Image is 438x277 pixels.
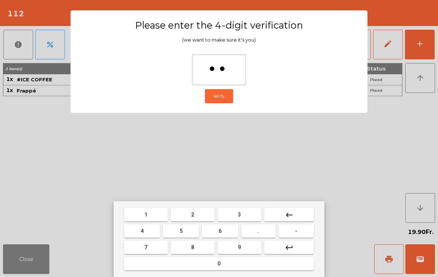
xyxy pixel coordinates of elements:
[285,243,294,252] mat-icon: keyboard_return
[218,261,220,267] span: 0
[124,224,160,238] button: 4
[205,89,233,103] button: Verify
[219,228,222,234] span: 6
[241,224,276,238] button: .
[258,228,259,234] span: .
[144,212,147,218] span: 1
[144,244,147,250] span: 7
[171,241,215,254] button: 8
[218,241,261,254] button: 9
[180,228,183,234] span: 5
[85,19,353,31] h3: Please enter the 4-digit verification
[191,244,194,250] span: 8
[124,257,314,270] button: 0
[141,228,144,234] span: 4
[295,228,297,234] span: -
[182,37,256,43] span: (we want to make sure it's you)
[171,208,215,221] button: 2
[285,211,294,219] mat-icon: keyboard_backspace
[238,244,241,250] span: 9
[163,224,199,238] button: 5
[124,208,168,221] button: 1
[279,224,314,238] button: -
[218,208,261,221] button: 3
[191,212,194,218] span: 2
[238,212,241,218] span: 3
[124,241,168,254] button: 7
[202,224,238,238] button: 6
